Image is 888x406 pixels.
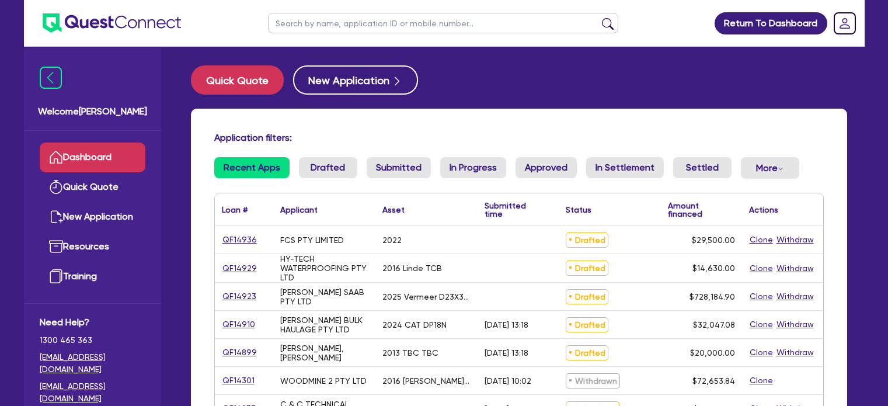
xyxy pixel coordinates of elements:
div: 2024 CAT DP18N [382,320,447,329]
span: Drafted [566,317,608,332]
a: New Application [40,202,145,232]
img: icon-menu-close [40,67,62,89]
a: [EMAIL_ADDRESS][DOMAIN_NAME] [40,351,145,376]
a: Approved [516,157,577,178]
div: Amount financed [668,202,735,218]
a: [EMAIL_ADDRESS][DOMAIN_NAME] [40,380,145,405]
a: Submitted [367,157,431,178]
span: Drafted [566,233,608,248]
img: new-application [49,210,63,224]
div: [PERSON_NAME] SAAB PTY LTD [280,287,368,306]
span: $32,047.08 [693,320,735,329]
div: [DATE] 10:02 [485,376,531,386]
span: $728,184.90 [689,292,735,301]
span: $29,500.00 [692,235,735,245]
button: Clone [749,262,774,275]
button: Withdraw [776,233,814,247]
a: QF14899 [222,346,257,359]
button: Withdraw [776,290,814,303]
span: Need Help? [40,315,145,329]
span: Drafted [566,261,608,276]
div: 2022 [382,235,402,245]
a: Training [40,262,145,292]
button: Clone [749,290,774,303]
img: quick-quote [49,180,63,194]
div: Status [566,206,591,214]
input: Search by name, application ID or mobile number... [268,13,618,33]
button: Clone [749,233,774,247]
span: Drafted [566,289,608,304]
span: 1300 465 363 [40,334,145,346]
a: Resources [40,232,145,262]
button: Quick Quote [191,65,284,95]
a: In Progress [440,157,506,178]
div: [PERSON_NAME], [PERSON_NAME] [280,343,368,362]
img: training [49,269,63,283]
div: WOODMINE 2 PTY LTD [280,376,367,386]
img: quest-connect-logo-blue [43,13,181,33]
span: $72,653.84 [692,376,735,386]
h4: Application filters: [214,132,824,143]
a: Recent Apps [214,157,290,178]
span: $20,000.00 [690,348,735,358]
a: QF14910 [222,318,256,331]
button: Withdraw [776,262,814,275]
div: [PERSON_NAME] BULK HAULAGE PTY LTD [280,315,368,334]
div: 2016 [PERSON_NAME] ST2 18 Pallet Full Mezz [382,376,471,386]
a: Dashboard [40,143,145,172]
button: Dropdown toggle [741,157,799,179]
a: Settled [673,157,732,178]
button: Withdraw [776,318,814,331]
img: resources [49,240,63,254]
a: Quick Quote [191,65,293,95]
div: Asset [382,206,405,214]
a: Drafted [299,157,357,178]
a: In Settlement [586,157,664,178]
button: New Application [293,65,418,95]
div: 2025 Vermeer D23X30DRS3 [382,292,471,301]
div: [DATE] 13:18 [485,348,528,358]
div: HY-TECH WATERPROOFING PTY LTD [280,254,368,282]
a: QF14929 [222,262,257,275]
div: 2013 TBC TBC [382,348,438,358]
div: Loan # [222,206,248,214]
a: QF14301 [222,374,255,387]
div: [DATE] 13:18 [485,320,528,329]
a: Quick Quote [40,172,145,202]
div: Submitted time [485,202,541,218]
div: Applicant [280,206,318,214]
button: Clone [749,318,774,331]
span: Drafted [566,345,608,360]
span: Welcome [PERSON_NAME] [38,105,147,119]
button: Withdraw [776,346,814,359]
span: Withdrawn [566,373,620,388]
a: QF14923 [222,290,257,303]
button: Clone [749,346,774,359]
div: FCS PTY LIMITED [280,235,344,245]
a: QF14936 [222,233,257,247]
div: Actions [749,206,778,214]
span: $14,630.00 [692,263,735,273]
a: Dropdown toggle [830,8,860,39]
a: Return To Dashboard [715,12,827,34]
div: 2016 Linde TCB [382,263,442,273]
button: Clone [749,374,774,387]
